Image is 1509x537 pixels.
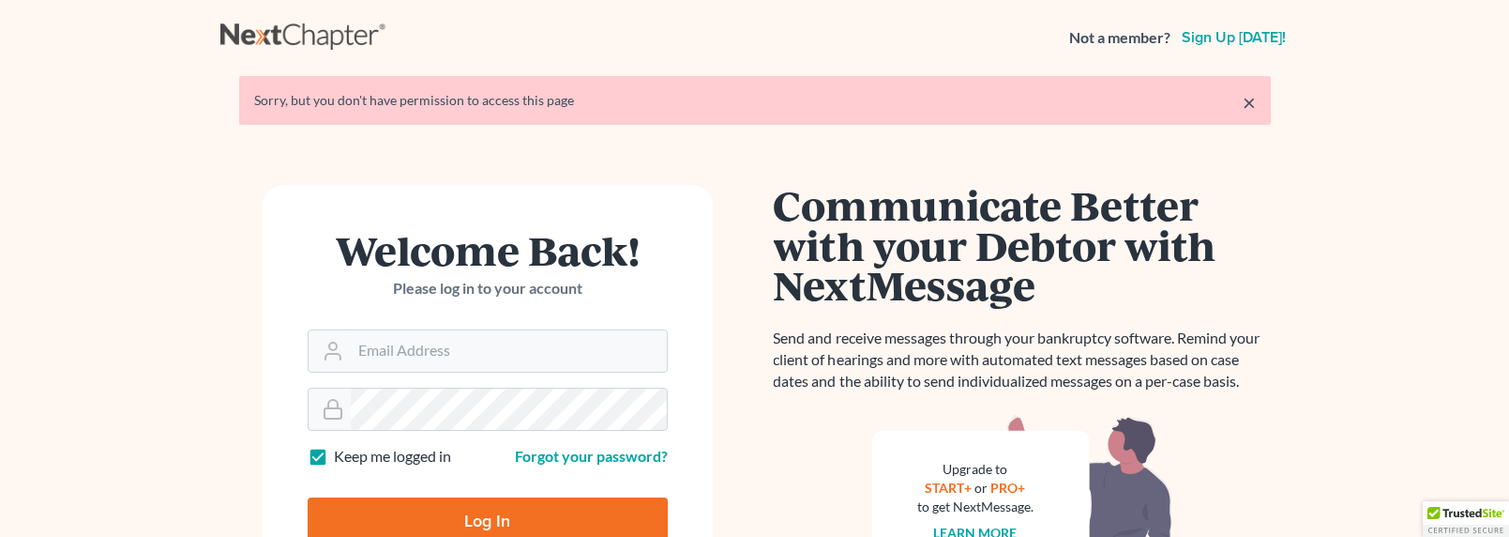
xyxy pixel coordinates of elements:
div: TrustedSite Certified [1423,501,1509,537]
label: Keep me logged in [334,446,451,468]
div: Upgrade to [917,460,1034,479]
span: or [974,480,988,496]
a: Forgot your password? [515,447,668,465]
div: to get NextMessage. [917,498,1034,516]
a: START+ [925,480,972,496]
h1: Communicate Better with your Debtor with NextMessage [774,185,1271,305]
a: × [1243,91,1256,114]
div: Sorry, but you don't have permission to access this page [254,91,1256,110]
a: Sign up [DATE]! [1178,30,1290,45]
h1: Welcome Back! [308,230,668,270]
a: PRO+ [990,480,1025,496]
strong: Not a member? [1069,27,1170,49]
p: Send and receive messages through your bankruptcy software. Remind your client of hearings and mo... [774,328,1271,392]
input: Email Address [351,330,667,372]
p: Please log in to your account [308,278,668,299]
